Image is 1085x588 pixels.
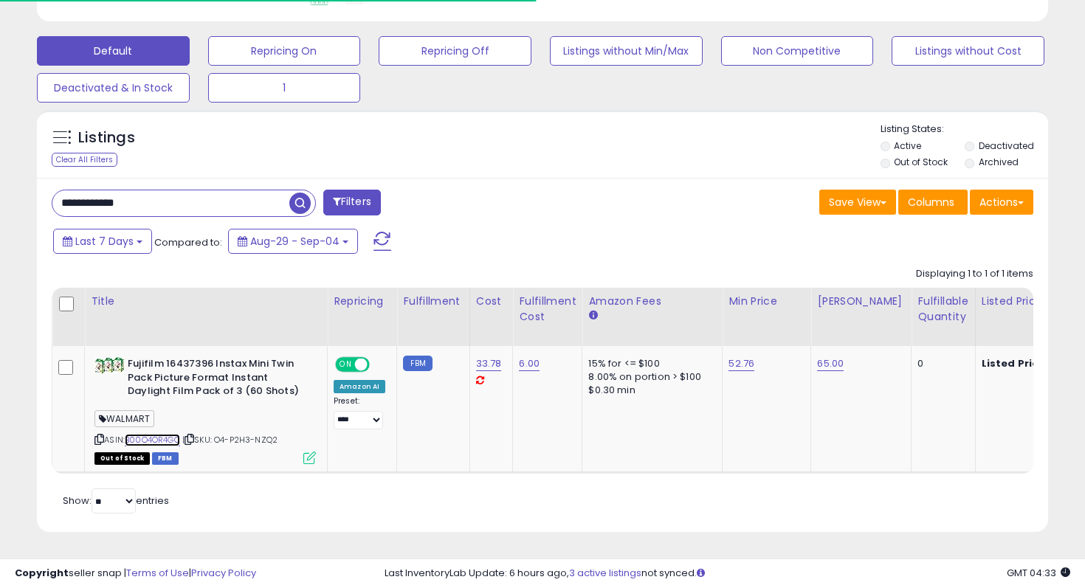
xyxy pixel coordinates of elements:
a: 33.78 [476,356,502,371]
p: Listing States: [881,122,1049,136]
small: Amazon Fees. [588,309,597,322]
div: seller snap | | [15,567,256,581]
div: 8.00% on portion > $100 [588,370,711,384]
span: OFF [368,359,391,371]
button: Aug-29 - Sep-04 [228,229,358,254]
label: Out of Stock [894,156,948,168]
span: Show: entries [63,494,169,508]
button: Deactivated & In Stock [37,73,190,103]
span: Compared to: [154,235,222,249]
div: Fulfillable Quantity [917,294,968,325]
div: Preset: [334,396,385,429]
button: 1 [208,73,361,103]
label: Archived [979,156,1019,168]
div: Min Price [728,294,805,309]
span: 2025-09-12 04:33 GMT [1007,566,1070,580]
a: 3 active listings [569,566,641,580]
div: Fulfillment [403,294,463,309]
div: [PERSON_NAME] [817,294,905,309]
span: Last 7 Days [75,234,134,249]
h5: Listings [78,128,135,148]
button: Repricing Off [379,36,531,66]
a: Privacy Policy [191,566,256,580]
div: Clear All Filters [52,153,117,167]
div: Amazon Fees [588,294,716,309]
span: WALMART [94,410,154,427]
label: Active [894,139,921,152]
div: Title [91,294,321,309]
button: Default [37,36,190,66]
div: $0.30 min [588,384,711,397]
div: Displaying 1 to 1 of 1 items [916,267,1033,281]
a: B00O4OR4GQ [125,434,180,446]
div: Last InventoryLab Update: 6 hours ago, not synced. [385,567,1071,581]
span: All listings that are currently out of stock and unavailable for purchase on Amazon [94,452,150,465]
img: 41bGsabdrCL._SL40_.jpg [94,357,124,374]
button: Save View [819,190,896,215]
b: Listed Price: [982,356,1049,370]
button: Filters [323,190,381,215]
button: Non Competitive [721,36,874,66]
div: Cost [476,294,507,309]
b: Fujifilm 16437396 Instax Mini Twin Pack Picture Format Instant Daylight Film Pack of 3 (60 Shots) [128,357,307,402]
span: ON [337,359,355,371]
a: Terms of Use [126,566,189,580]
button: Listings without Min/Max [550,36,703,66]
div: ASIN: [94,357,316,463]
a: 6.00 [519,356,540,371]
small: FBM [403,356,432,371]
span: FBM [152,452,179,465]
span: Columns [908,195,954,210]
div: Fulfillment Cost [519,294,576,325]
a: 65.00 [817,356,844,371]
button: Last 7 Days [53,229,152,254]
button: Repricing On [208,36,361,66]
button: Actions [970,190,1033,215]
div: Amazon AI [334,380,385,393]
strong: Copyright [15,566,69,580]
span: Aug-29 - Sep-04 [250,234,340,249]
div: 15% for <= $100 [588,357,711,370]
div: 0 [917,357,963,370]
button: Listings without Cost [892,36,1044,66]
div: Repricing [334,294,390,309]
button: Columns [898,190,968,215]
a: 52.76 [728,356,754,371]
label: Deactivated [979,139,1034,152]
span: | SKU: O4-P2H3-NZQ2 [182,434,278,446]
